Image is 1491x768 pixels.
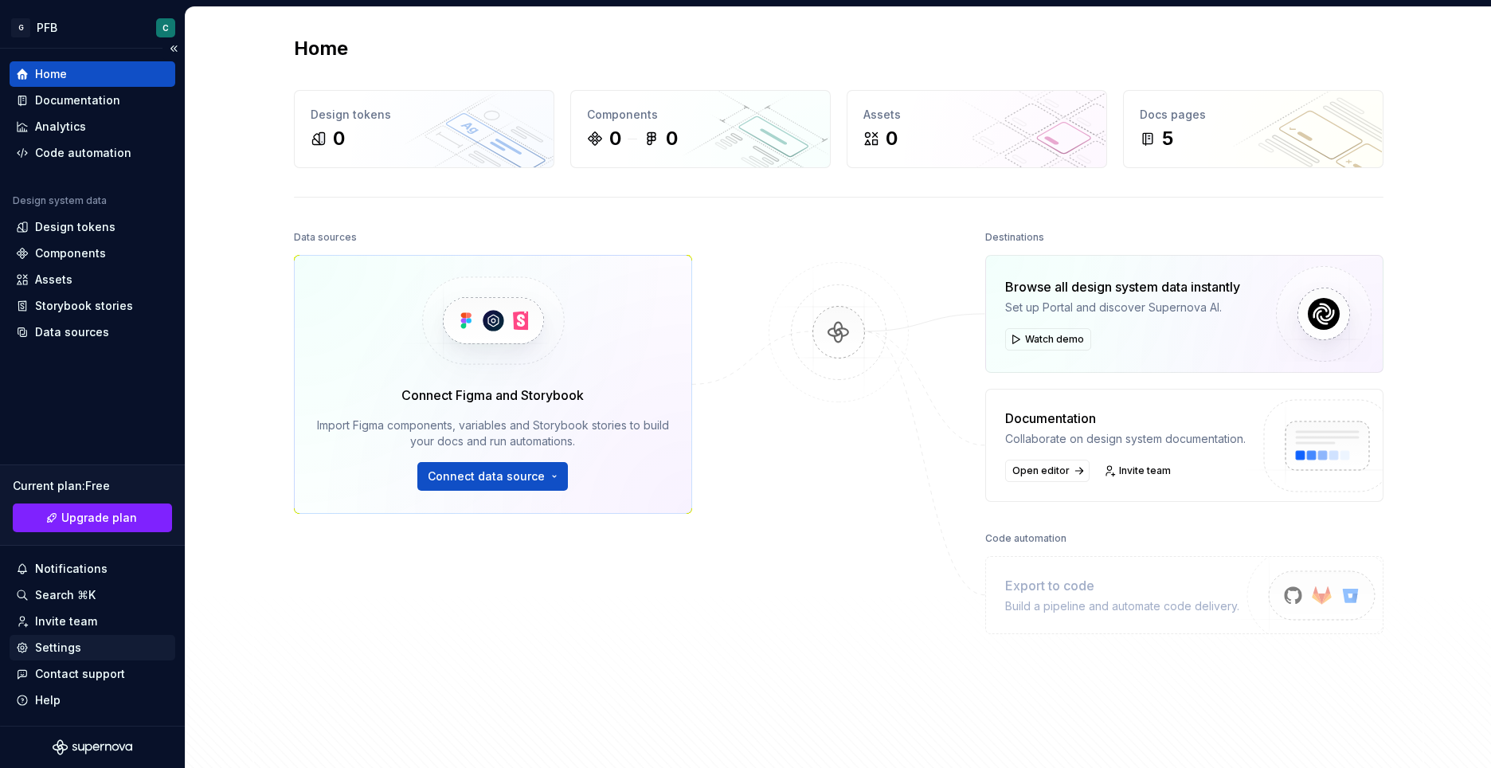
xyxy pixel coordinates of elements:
[317,417,669,449] div: Import Figma components, variables and Storybook stories to build your docs and run automations.
[417,462,568,491] button: Connect data source
[35,640,81,656] div: Settings
[13,194,107,207] div: Design system data
[10,688,175,713] button: Help
[10,88,175,113] a: Documentation
[53,739,132,755] svg: Supernova Logo
[35,66,67,82] div: Home
[35,219,115,235] div: Design tokens
[570,90,831,168] a: Components00
[10,61,175,87] a: Home
[428,468,545,484] span: Connect data source
[10,267,175,292] a: Assets
[35,245,106,261] div: Components
[37,20,57,36] div: PFB
[35,119,86,135] div: Analytics
[13,504,172,532] a: Upgrade plan
[35,324,109,340] div: Data sources
[1119,464,1171,477] span: Invite team
[609,126,621,151] div: 0
[1162,126,1173,151] div: 5
[10,214,175,240] a: Design tokens
[10,661,175,687] button: Contact support
[294,36,348,61] h2: Home
[35,666,125,682] div: Contact support
[886,126,898,151] div: 0
[10,635,175,660] a: Settings
[1005,277,1240,296] div: Browse all design system data instantly
[10,319,175,345] a: Data sources
[401,386,584,405] div: Connect Figma and Storybook
[1099,460,1178,482] a: Invite team
[333,126,345,151] div: 0
[13,478,172,494] div: Current plan : Free
[162,37,185,60] button: Collapse sidebar
[1005,460,1090,482] a: Open editor
[1005,300,1240,315] div: Set up Portal and discover Supernova AI.
[294,90,554,168] a: Design tokens0
[35,561,108,577] div: Notifications
[10,293,175,319] a: Storybook stories
[35,613,97,629] div: Invite team
[162,22,169,34] div: C
[10,114,175,139] a: Analytics
[311,107,538,123] div: Design tokens
[10,556,175,582] button: Notifications
[1123,90,1383,168] a: Docs pages5
[863,107,1090,123] div: Assets
[1025,333,1084,346] span: Watch demo
[1012,464,1070,477] span: Open editor
[35,587,96,603] div: Search ⌘K
[35,145,131,161] div: Code automation
[10,241,175,266] a: Components
[35,298,133,314] div: Storybook stories
[61,510,137,526] span: Upgrade plan
[666,126,678,151] div: 0
[847,90,1107,168] a: Assets0
[985,226,1044,249] div: Destinations
[35,272,72,288] div: Assets
[587,107,814,123] div: Components
[985,527,1066,550] div: Code automation
[1005,409,1246,428] div: Documentation
[294,226,357,249] div: Data sources
[10,582,175,608] button: Search ⌘K
[3,10,182,45] button: GPFBC
[1005,431,1246,447] div: Collaborate on design system documentation.
[1005,598,1239,614] div: Build a pipeline and automate code delivery.
[10,140,175,166] a: Code automation
[1005,576,1239,595] div: Export to code
[10,609,175,634] a: Invite team
[1140,107,1367,123] div: Docs pages
[1005,328,1091,351] button: Watch demo
[11,18,30,37] div: G
[35,92,120,108] div: Documentation
[35,692,61,708] div: Help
